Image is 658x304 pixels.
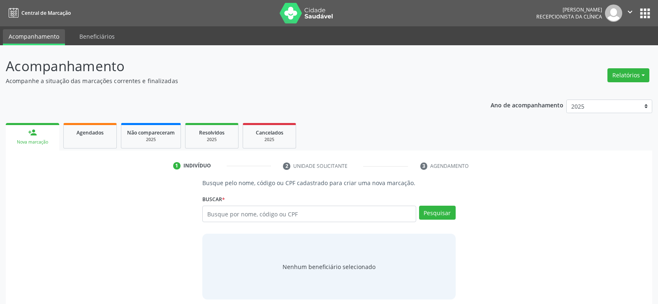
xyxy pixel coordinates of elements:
div: 2025 [249,137,290,143]
button: Pesquisar [419,206,456,220]
span: Não compareceram [127,129,175,136]
img: img [605,5,622,22]
div: Indivíduo [183,162,211,169]
a: Acompanhamento [3,29,65,45]
div: [PERSON_NAME] [536,6,602,13]
i:  [626,7,635,16]
button: apps [638,6,652,21]
span: Recepcionista da clínica [536,13,602,20]
div: 2025 [191,137,232,143]
span: Cancelados [256,129,283,136]
button:  [622,5,638,22]
span: Central de Marcação [21,9,71,16]
a: Beneficiários [74,29,120,44]
div: 1 [173,162,181,169]
div: Nova marcação [12,139,53,145]
button: Relatórios [607,68,649,82]
span: Agendados [76,129,104,136]
p: Busque pelo nome, código ou CPF cadastrado para criar uma nova marcação. [202,179,455,187]
input: Busque por nome, código ou CPF [202,206,416,222]
span: Nenhum beneficiário selecionado [283,262,375,271]
span: Resolvidos [199,129,225,136]
p: Acompanhamento [6,56,458,77]
div: person_add [28,128,37,137]
a: Central de Marcação [6,6,71,20]
p: Ano de acompanhamento [491,100,563,110]
label: Buscar [202,193,225,206]
div: 2025 [127,137,175,143]
p: Acompanhe a situação das marcações correntes e finalizadas [6,77,458,85]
